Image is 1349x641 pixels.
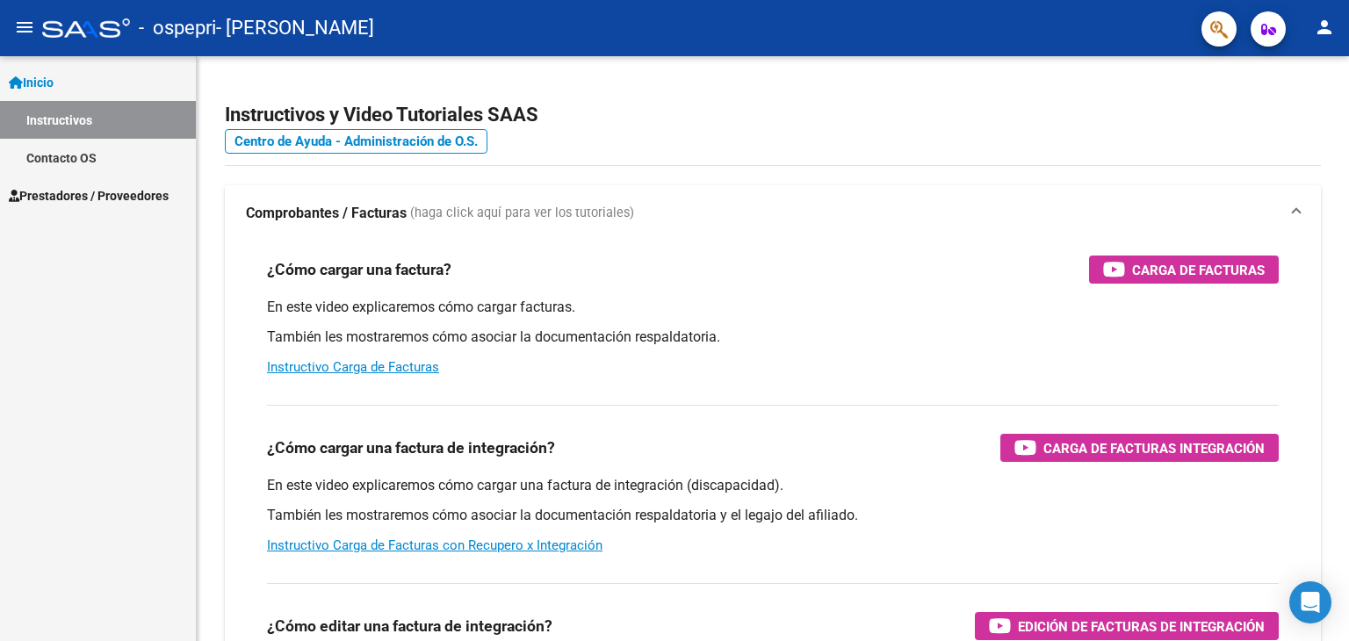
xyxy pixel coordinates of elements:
[14,17,35,38] mat-icon: menu
[216,9,374,47] span: - [PERSON_NAME]
[267,359,439,375] a: Instructivo Carga de Facturas
[1314,17,1335,38] mat-icon: person
[1089,256,1279,284] button: Carga de Facturas
[267,476,1279,495] p: En este video explicaremos cómo cargar una factura de integración (discapacidad).
[246,204,407,223] strong: Comprobantes / Facturas
[1132,259,1265,281] span: Carga de Facturas
[225,129,487,154] a: Centro de Ayuda - Administración de O.S.
[225,185,1321,241] mat-expansion-panel-header: Comprobantes / Facturas (haga click aquí para ver los tutoriales)
[267,614,552,638] h3: ¿Cómo editar una factura de integración?
[267,537,602,553] a: Instructivo Carga de Facturas con Recupero x Integración
[139,9,216,47] span: - ospepri
[410,204,634,223] span: (haga click aquí para ver los tutoriales)
[1043,437,1265,459] span: Carga de Facturas Integración
[267,506,1279,525] p: También les mostraremos cómo asociar la documentación respaldatoria y el legajo del afiliado.
[267,257,451,282] h3: ¿Cómo cargar una factura?
[9,73,54,92] span: Inicio
[267,328,1279,347] p: También les mostraremos cómo asociar la documentación respaldatoria.
[9,186,169,205] span: Prestadores / Proveedores
[1000,434,1279,462] button: Carga de Facturas Integración
[267,436,555,460] h3: ¿Cómo cargar una factura de integración?
[975,612,1279,640] button: Edición de Facturas de integración
[225,98,1321,132] h2: Instructivos y Video Tutoriales SAAS
[1018,616,1265,637] span: Edición de Facturas de integración
[1289,581,1331,623] div: Open Intercom Messenger
[267,298,1279,317] p: En este video explicaremos cómo cargar facturas.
